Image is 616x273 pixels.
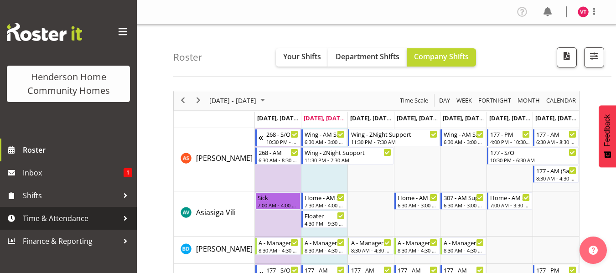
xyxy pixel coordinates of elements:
[487,129,533,146] div: Arshdeep Singh"s event - 177 - PM Begin From Saturday, September 27, 2025 at 4:00:00 PM GMT+12:00...
[440,129,486,146] div: Arshdeep Singh"s event - Wing - AM Support 1 Begin From Friday, September 26, 2025 at 6:30:00 AM ...
[438,95,451,106] span: Day
[490,138,530,145] div: 4:00 PM - 10:30 PM
[490,193,530,202] div: Home - AM Support 1
[456,95,473,106] span: Week
[191,91,206,110] div: next period
[489,114,531,122] span: [DATE], [DATE]
[487,147,579,165] div: Arshdeep Singh"s event - 177 - S/O Begin From Saturday, September 27, 2025 at 10:30:00 PM GMT+12:...
[557,47,577,67] button: Download a PDF of the roster according to the set date range.
[414,52,469,62] span: Company Shifts
[175,91,191,110] div: previous period
[490,156,576,164] div: 10:30 PM - 6:30 AM
[255,129,301,146] div: Arshdeep Singh"s event - 268 - S/O Begin From Sunday, September 21, 2025 at 10:30:00 PM GMT+12:00...
[301,192,347,210] div: Asiasiga Vili"s event - Home - AM Support 3 Begin From Tuesday, September 23, 2025 at 7:30:00 AM ...
[336,52,399,62] span: Department Shifts
[276,48,328,67] button: Your Shifts
[255,237,301,255] div: Barbara Dunlop"s event - A - Manager Begin From Monday, September 22, 2025 at 8:30:00 AM GMT+12:0...
[328,48,407,67] button: Department Shifts
[490,148,576,157] div: 177 - S/O
[266,129,299,139] div: 268 - S/O
[304,114,345,122] span: [DATE], [DATE]
[536,175,576,182] div: 8:30 AM - 4:30 PM
[351,247,391,254] div: 8:30 AM - 4:30 PM
[348,237,393,255] div: Barbara Dunlop"s event - A - Manager Begin From Wednesday, September 24, 2025 at 8:30:00 AM GMT+1...
[258,193,299,202] div: Sick
[398,247,438,254] div: 8:30 AM - 4:30 PM
[177,95,189,106] button: Previous
[23,189,119,202] span: Shifts
[533,129,579,146] div: Arshdeep Singh"s event - 177 - AM Begin From Sunday, September 28, 2025 at 6:30:00 AM GMT+13:00 E...
[23,234,119,248] span: Finance & Reporting
[397,114,438,122] span: [DATE], [DATE]
[259,156,299,164] div: 6:30 AM - 8:30 AM
[259,148,299,157] div: 268 - AM
[208,95,257,106] span: [DATE] - [DATE]
[305,193,345,202] div: Home - AM Support 3
[257,114,303,122] span: [DATE], [DATE]
[603,114,611,146] span: Feedback
[305,156,391,164] div: 11:30 PM - 7:30 AM
[23,211,119,225] span: Time & Attendance
[301,147,393,165] div: Arshdeep Singh"s event - Wing - ZNight Support Begin From Tuesday, September 23, 2025 at 11:30:00...
[394,192,440,210] div: Asiasiga Vili"s event - Home - AM Support 2 Begin From Thursday, September 25, 2025 at 6:30:00 AM...
[173,52,202,62] h4: Roster
[23,143,132,157] span: Roster
[599,105,616,167] button: Feedback - Show survey
[301,211,347,228] div: Asiasiga Vili"s event - Floater Begin From Tuesday, September 23, 2025 at 4:30:00 PM GMT+12:00 En...
[305,247,345,254] div: 8:30 AM - 4:30 PM
[455,95,474,106] button: Timeline Week
[477,95,512,106] span: Fortnight
[196,244,253,254] span: [PERSON_NAME]
[255,192,301,210] div: Asiasiga Vili"s event - Sick Begin From Monday, September 22, 2025 at 7:00:00 AM GMT+12:00 Ends A...
[283,52,321,62] span: Your Shifts
[398,193,438,202] div: Home - AM Support 2
[208,95,269,106] button: September 2025
[535,114,577,122] span: [DATE], [DATE]
[399,95,429,106] span: Time Scale
[305,129,345,139] div: Wing - AM Support 1
[545,95,577,106] span: calendar
[196,207,236,218] a: Asiasiga Vili
[196,207,236,217] span: Asiasiga Vili
[517,95,541,106] span: Month
[398,201,438,209] div: 6:30 AM - 3:00 PM
[255,147,301,165] div: Arshdeep Singh"s event - 268 - AM Begin From Monday, September 22, 2025 at 6:30:00 AM GMT+12:00 E...
[348,129,440,146] div: Arshdeep Singh"s event - Wing - ZNight Support Begin From Wednesday, September 24, 2025 at 11:30:...
[305,201,345,209] div: 7:30 AM - 4:00 PM
[305,138,345,145] div: 6:30 AM - 3:00 PM
[438,95,452,106] button: Timeline Day
[477,95,513,106] button: Fortnight
[545,95,578,106] button: Month
[351,238,391,247] div: A - Manager
[444,138,484,145] div: 6:30 AM - 3:00 PM
[440,192,486,210] div: Asiasiga Vili"s event - 307 - AM Support Begin From Friday, September 26, 2025 at 6:30:00 AM GMT+...
[305,220,345,227] div: 4:30 PM - 9:30 PM
[174,128,255,191] td: Arshdeep Singh resource
[398,238,438,247] div: A - Manager
[258,201,299,209] div: 7:00 AM - 4:00 PM
[305,148,391,157] div: Wing - ZNight Support
[407,48,476,67] button: Company Shifts
[196,153,253,163] span: [PERSON_NAME]
[440,237,486,255] div: Barbara Dunlop"s event - A - Manager Begin From Friday, September 26, 2025 at 8:30:00 AM GMT+12:0...
[394,237,440,255] div: Barbara Dunlop"s event - A - Manager Begin From Thursday, September 25, 2025 at 8:30:00 AM GMT+12...
[259,238,299,247] div: A - Manager
[490,201,530,209] div: 7:00 AM - 3:30 PM
[536,129,576,139] div: 177 - AM
[16,70,121,98] div: Henderson Home Community Homes
[444,247,484,254] div: 8:30 AM - 4:30 PM
[444,201,484,209] div: 6:30 AM - 3:00 PM
[351,138,437,145] div: 11:30 PM - 7:30 AM
[533,165,579,183] div: Arshdeep Singh"s event - 177 - AM (Sat/Sun) Begin From Sunday, September 28, 2025 at 8:30:00 AM G...
[536,138,576,145] div: 6:30 AM - 8:30 AM
[192,95,205,106] button: Next
[399,95,430,106] button: Time Scale
[444,129,484,139] div: Wing - AM Support 1
[444,193,484,202] div: 307 - AM Support
[266,138,299,145] div: 10:30 PM - 6:30 AM
[578,6,589,17] img: vanessa-thornley8527.jpg
[301,129,347,146] div: Arshdeep Singh"s event - Wing - AM Support 1 Begin From Tuesday, September 23, 2025 at 6:30:00 AM...
[490,129,530,139] div: 177 - PM
[584,47,604,67] button: Filter Shifts
[589,246,598,255] img: help-xxl-2.png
